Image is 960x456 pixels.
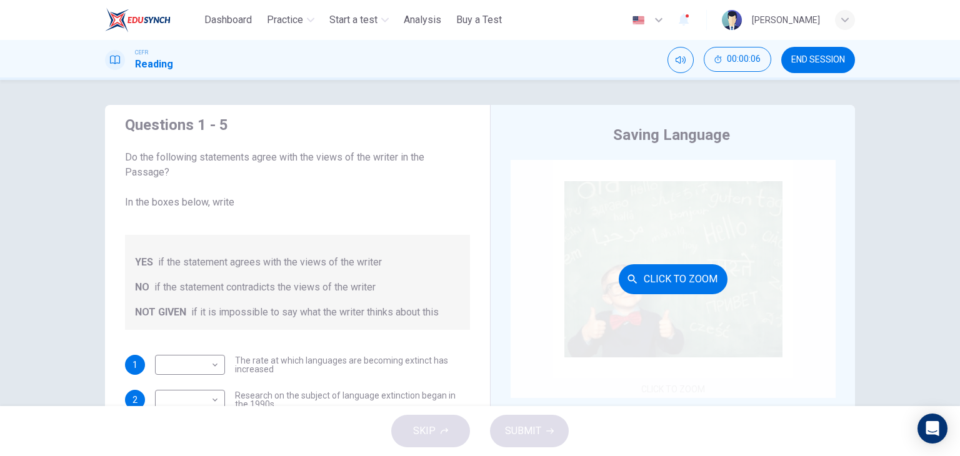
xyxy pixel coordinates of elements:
span: Analysis [404,12,441,27]
span: YES [135,255,153,270]
button: Analysis [399,9,446,31]
button: Click to Zoom [619,264,727,294]
span: Do the following statements agree with the views of the writer in the Passage? In the boxes below... [125,150,470,210]
img: ELTC logo [105,7,171,32]
div: [PERSON_NAME] [752,12,820,27]
button: END SESSION [781,47,855,73]
button: Start a test [324,9,394,31]
button: Practice [262,9,319,31]
span: Buy a Test [456,12,502,27]
span: Research on the subject of language extinction began in the 1990s [235,391,470,409]
img: en [631,16,646,25]
span: Practice [267,12,303,27]
span: if the statement contradicts the views of the writer [154,280,376,295]
h4: Questions 1 - 5 [125,115,470,135]
button: Dashboard [199,9,257,31]
span: if it is impossible to say what the writer thinks about this [191,305,439,320]
span: 00:00:06 [727,54,761,64]
span: CEFR [135,48,148,57]
span: Start a test [329,12,377,27]
span: The rate at which languages are becoming extinct has increased [235,356,470,374]
span: END SESSION [791,55,845,65]
div: Hide [704,47,771,73]
h4: Saving Language [613,125,730,145]
button: 00:00:06 [704,47,771,72]
button: Buy a Test [451,9,507,31]
span: 1 [132,360,137,369]
span: NO [135,280,149,295]
span: Dashboard [204,12,252,27]
a: ELTC logo [105,7,199,32]
div: Open Intercom Messenger [917,414,947,444]
h1: Reading [135,57,173,72]
span: 2 [132,395,137,404]
div: Mute [667,47,694,73]
span: NOT GIVEN [135,305,186,320]
img: Profile picture [722,10,742,30]
span: if the statement agrees with the views of the writer [158,255,382,270]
